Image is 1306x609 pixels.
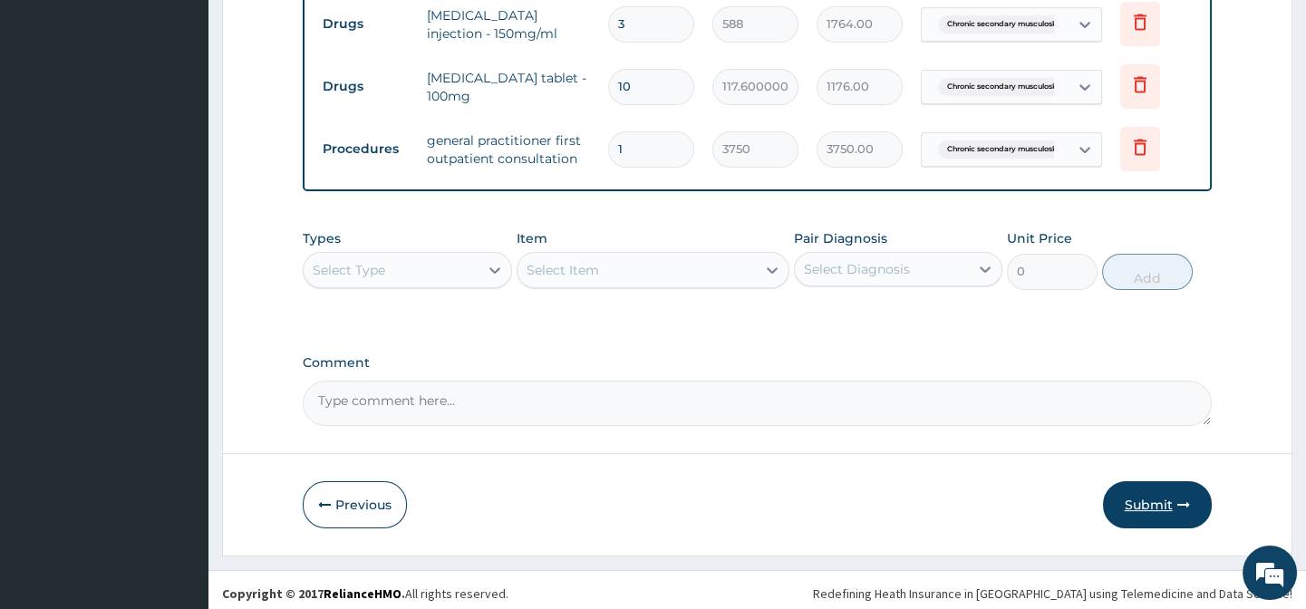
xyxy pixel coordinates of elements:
label: Pair Diagnosis [794,229,887,247]
textarea: Type your message and hit 'Enter' [9,411,345,475]
button: Add [1102,254,1193,290]
button: Submit [1103,481,1212,528]
span: Chronic secondary musculoskele... [938,78,1082,96]
label: Types [303,231,341,246]
div: Chat with us now [94,101,305,125]
img: d_794563401_company_1708531726252_794563401 [34,91,73,136]
div: Select Type [313,261,385,279]
div: Redefining Heath Insurance in [GEOGRAPHIC_DATA] using Telemedicine and Data Science! [813,585,1292,603]
td: Drugs [314,70,418,103]
td: general practitioner first outpatient consultation [418,122,599,177]
td: [MEDICAL_DATA] tablet - 100mg [418,60,599,114]
label: Comment [303,355,1211,371]
span: Chronic secondary musculoskele... [938,140,1082,159]
label: Item [517,229,547,247]
span: We're online! [105,187,250,370]
span: Chronic secondary musculoskele... [938,15,1082,34]
button: Previous [303,481,407,528]
a: RelianceHMO [324,585,401,602]
label: Unit Price [1007,229,1072,247]
div: Select Diagnosis [804,260,910,278]
div: Minimize live chat window [297,9,341,53]
td: Drugs [314,7,418,41]
td: Procedures [314,132,418,166]
strong: Copyright © 2017 . [222,585,405,602]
